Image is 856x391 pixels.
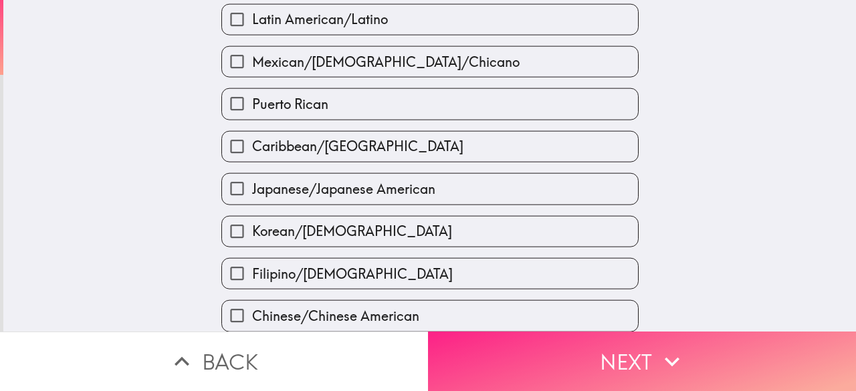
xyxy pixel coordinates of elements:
button: Korean/[DEMOGRAPHIC_DATA] [222,216,638,246]
button: Chinese/Chinese American [222,301,638,331]
button: Caribbean/[GEOGRAPHIC_DATA] [222,131,638,161]
button: Next [428,332,856,391]
span: Puerto Rican [252,95,328,114]
span: Chinese/Chinese American [252,307,419,325]
span: Korean/[DEMOGRAPHIC_DATA] [252,222,452,241]
span: Japanese/Japanese American [252,180,435,199]
button: Japanese/Japanese American [222,174,638,204]
button: Puerto Rican [222,89,638,119]
button: Filipino/[DEMOGRAPHIC_DATA] [222,259,638,289]
button: Latin American/Latino [222,4,638,34]
button: Mexican/[DEMOGRAPHIC_DATA]/Chicano [222,47,638,77]
span: Mexican/[DEMOGRAPHIC_DATA]/Chicano [252,52,520,71]
span: Filipino/[DEMOGRAPHIC_DATA] [252,264,453,283]
span: Latin American/Latino [252,10,388,29]
span: Caribbean/[GEOGRAPHIC_DATA] [252,137,463,156]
